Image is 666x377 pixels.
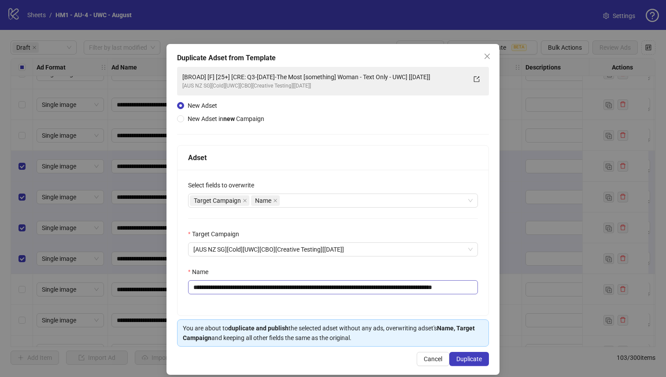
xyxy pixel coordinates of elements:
[188,229,245,239] label: Target Campaign
[255,196,271,205] span: Name
[417,352,449,366] button: Cancel
[177,53,489,63] div: Duplicate Adset from Template
[193,243,473,256] span: [AUS NZ SG][Cold][UWC][CBO][Creative Testing][28 June 2025]
[456,355,482,362] span: Duplicate
[251,195,280,206] span: Name
[183,325,475,341] strong: Name, Target Campaign
[424,355,442,362] span: Cancel
[188,102,217,109] span: New Adset
[480,49,494,63] button: Close
[273,198,277,203] span: close
[484,53,491,60] span: close
[474,76,480,82] span: export
[194,196,241,205] span: Target Campaign
[243,198,247,203] span: close
[449,352,489,366] button: Duplicate
[190,195,249,206] span: Target Campaign
[188,180,260,190] label: Select fields to overwrite
[188,267,214,277] label: Name
[182,72,466,82] div: [BROAD] [F] [25+] [CRE: Q3-[DATE]-The Most [something] Woman - Text Only - UWC] [[DATE]]
[182,82,466,90] div: [AUS NZ SG][Cold][UWC][CBO][Creative Testing][[DATE]]
[188,115,264,122] span: New Adset in Campaign
[228,325,289,332] strong: duplicate and publish
[223,115,235,122] strong: new
[188,152,478,163] div: Adset
[188,280,478,294] input: Name
[183,323,483,343] div: You are about to the selected adset without any ads, overwriting adset's and keeping all other fi...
